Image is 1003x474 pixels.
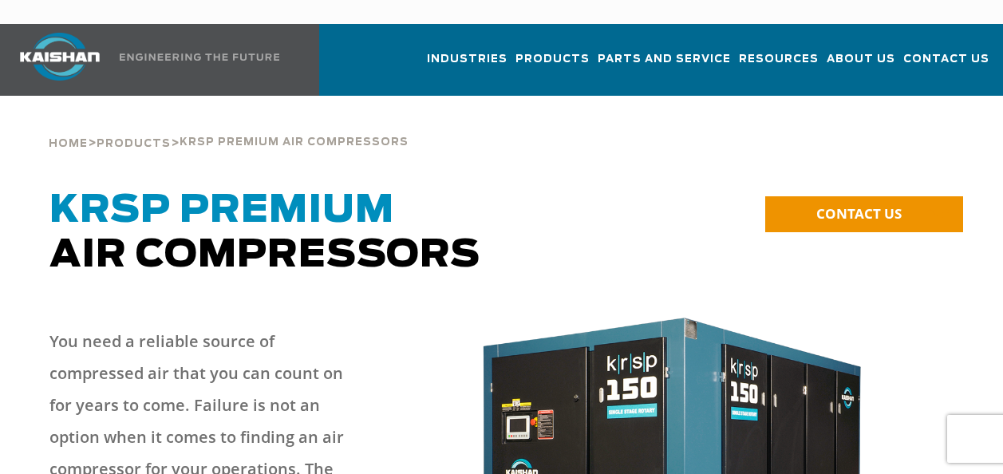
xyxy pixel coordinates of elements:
span: krsp premium air compressors [180,137,409,148]
span: CONTACT US [816,204,902,223]
a: Products [515,38,590,93]
span: Contact Us [903,50,989,69]
span: Products [515,50,590,69]
a: Contact Us [903,38,989,93]
a: Home [49,136,88,150]
span: Resources [739,50,819,69]
a: Parts and Service [598,38,731,93]
span: Air Compressors [49,192,480,275]
span: Parts and Service [598,50,731,69]
span: Home [49,139,88,149]
img: Engineering the future [120,53,279,61]
a: CONTACT US [765,196,963,232]
span: About Us [827,50,895,69]
a: Resources [739,38,819,93]
div: > > [49,96,409,156]
span: KRSP Premium [49,192,394,230]
span: Industries [427,50,507,69]
a: About Us [827,38,895,93]
a: Industries [427,38,507,93]
a: Products [97,136,171,150]
span: Products [97,139,171,149]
